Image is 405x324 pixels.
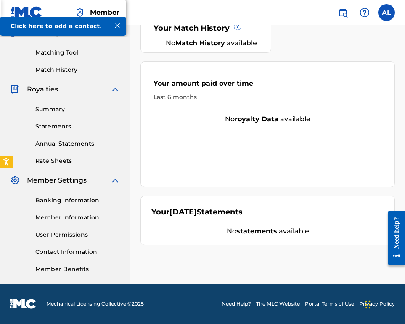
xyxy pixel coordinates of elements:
span: [DATE] [169,207,197,217]
div: Help [356,4,373,21]
img: help [360,8,370,18]
span: Member Settings [27,175,87,186]
a: Matching Tool [35,48,120,57]
div: Drag [365,292,371,317]
div: No available [141,114,394,124]
a: Need Help? [222,300,251,308]
a: Statements [35,122,120,131]
a: Match History [35,65,120,74]
img: Royalties [10,84,20,94]
a: Member Information [35,213,120,222]
strong: Match History [175,39,225,47]
div: Your Statements [151,206,243,218]
span: Click here to add a contact. [11,23,102,29]
iframe: Resource Center [381,203,405,273]
img: Member Settings [10,175,20,186]
div: Your Match History [151,23,260,34]
strong: royalty data [235,115,278,123]
img: logo [10,299,36,309]
a: Banking Information [35,196,120,205]
a: Annual Statements [35,139,120,148]
div: No available [151,226,384,236]
a: The MLC Website [256,300,300,308]
span: Mechanical Licensing Collective © 2025 [46,300,144,308]
iframe: Chat Widget [363,284,405,324]
img: expand [110,84,120,94]
a: Privacy Policy [359,300,395,308]
a: Portal Terms of Use [305,300,354,308]
span: ? [234,23,241,30]
a: Rate Sheets [35,157,120,165]
span: Royalties [27,84,58,94]
div: User Menu [378,4,395,21]
strong: statements [236,227,277,235]
a: User Permissions [35,230,120,239]
a: Contact Information [35,248,120,256]
div: Your amount paid over time [154,78,382,93]
div: No available [162,38,260,48]
a: Member Benefits [35,265,120,274]
a: Summary [35,105,120,114]
img: expand [110,175,120,186]
div: Last 6 months [154,93,382,102]
img: search [338,8,348,18]
a: Public Search [334,4,351,21]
